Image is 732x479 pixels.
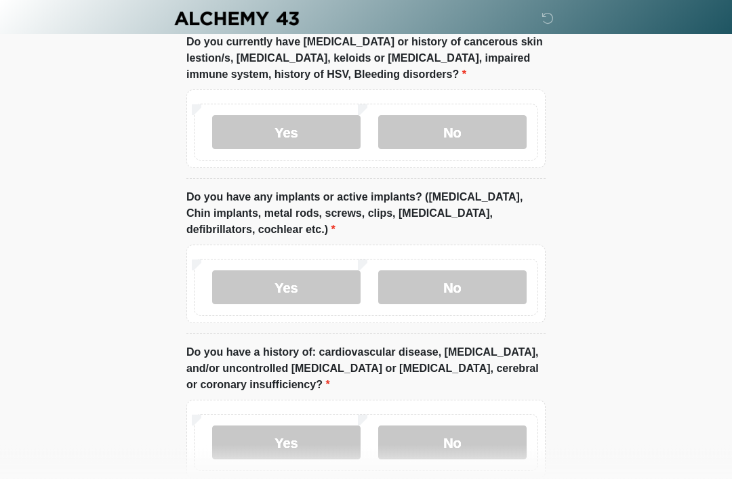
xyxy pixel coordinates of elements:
label: Do you have a history of: cardiovascular disease, [MEDICAL_DATA], and/or uncontrolled [MEDICAL_DA... [186,345,546,394]
label: No [378,116,527,150]
label: Do you currently have [MEDICAL_DATA] or history of cancerous skin lestion/s, [MEDICAL_DATA], kelo... [186,35,546,83]
label: Yes [212,426,361,460]
label: Yes [212,271,361,305]
label: Do you have any implants or active implants? ([MEDICAL_DATA], Chin implants, metal rods, screws, ... [186,190,546,238]
label: No [378,426,527,460]
label: Yes [212,116,361,150]
label: No [378,271,527,305]
img: Alchemy 43 Logo [173,10,300,27]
